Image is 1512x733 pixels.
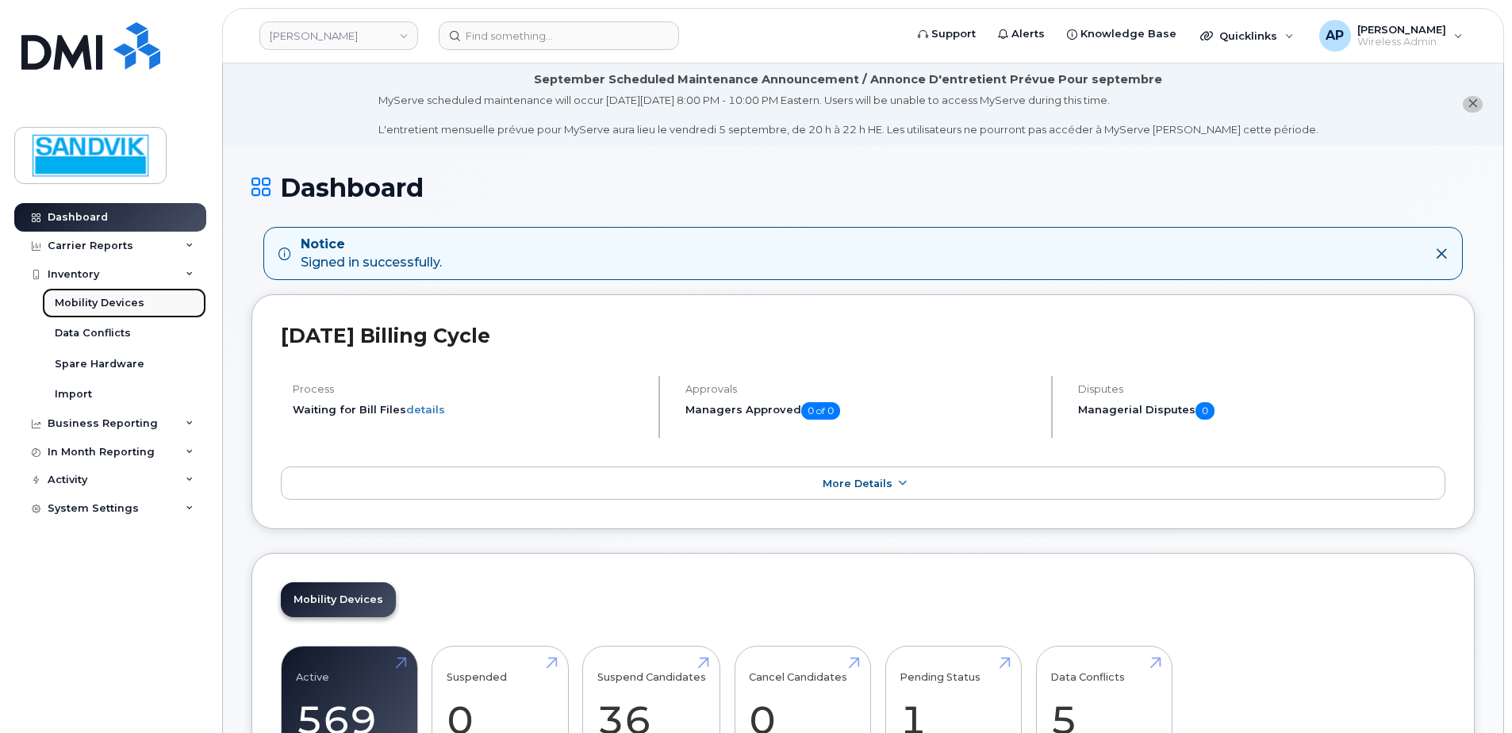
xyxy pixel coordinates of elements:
span: 0 [1195,402,1215,420]
h4: Disputes [1078,383,1445,395]
h4: Process [293,383,645,395]
h5: Managerial Disputes [1078,402,1445,420]
h2: [DATE] Billing Cycle [281,324,1445,347]
span: More Details [823,478,892,489]
a: Mobility Devices [281,582,396,617]
strong: Notice [301,236,442,254]
button: close notification [1463,96,1483,113]
div: September Scheduled Maintenance Announcement / Annonce D'entretient Prévue Pour septembre [534,71,1162,88]
span: 0 of 0 [801,402,840,420]
div: Signed in successfully. [301,236,442,272]
h5: Managers Approved [685,402,1038,420]
h4: Approvals [685,383,1038,395]
li: Waiting for Bill Files [293,402,645,417]
a: details [406,403,445,416]
div: MyServe scheduled maintenance will occur [DATE][DATE] 8:00 PM - 10:00 PM Eastern. Users will be u... [378,93,1318,137]
h1: Dashboard [251,174,1475,201]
